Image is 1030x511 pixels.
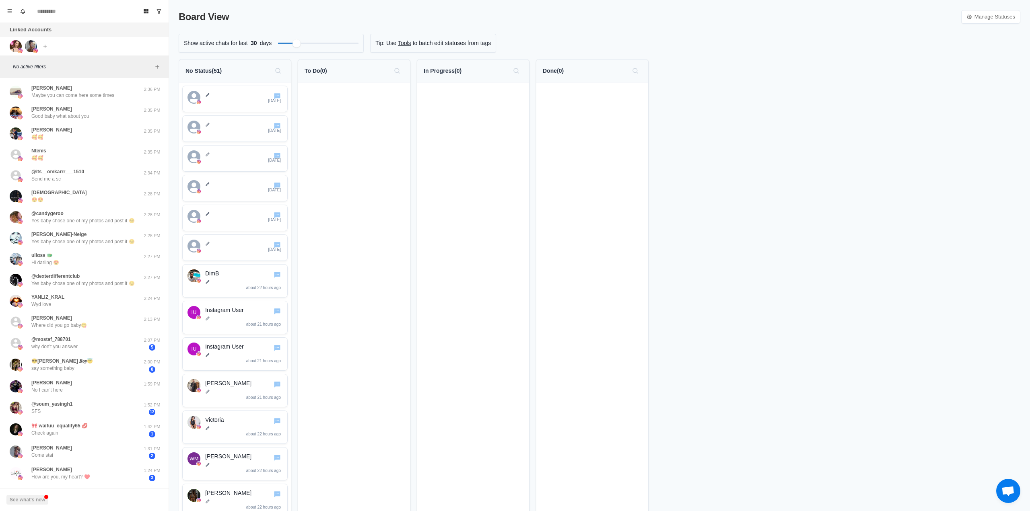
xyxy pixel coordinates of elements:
img: picture [10,40,22,52]
p: 2:35 PM [142,149,162,156]
img: picture [10,467,22,479]
button: Go to chat [273,307,282,316]
button: Menu [3,5,16,18]
img: instagram [197,279,201,283]
p: about 22 hours ago [246,431,281,437]
svg: avatar [187,240,200,252]
div: Go to chatGary Cornfieldinstagram[PERSON_NAME]about 21 hours ago [182,374,288,407]
img: picture [18,219,23,224]
button: Search [391,64,404,77]
button: Go to chat [273,490,282,499]
p: 2:07 PM [142,337,162,344]
button: Add filters [152,62,162,72]
p: 1:59 PM [142,381,162,388]
span: 8 [149,366,155,373]
p: 2:27 PM [142,274,162,281]
img: picture [10,445,22,458]
p: about 22 hours ago [246,504,281,510]
button: Go to chat [273,240,282,249]
img: picture [10,295,22,307]
svg: avatar [187,121,200,133]
img: picture [18,198,23,203]
img: Gary Cornfield [187,379,200,392]
span: 12 [149,409,155,415]
img: picture [33,48,38,53]
p: Wyd love [31,301,51,308]
button: Go to chat [273,121,282,130]
p: [DATE] [268,98,281,104]
p: [DATE] [268,157,281,163]
p: about 22 hours ago [246,285,281,291]
img: picture [10,127,22,140]
div: Instagram User [192,343,197,355]
span: 3 [149,475,155,481]
img: picture [18,282,23,287]
img: picture [18,48,23,53]
a: Manage Statuses [961,10,1020,24]
img: picture [10,359,22,371]
p: 🥰🥰 [31,154,43,162]
button: Go to chat [273,453,282,462]
p: Board View [179,10,229,24]
p: 2:36 PM [142,86,162,93]
button: Go to chat [273,343,282,352]
p: Yes baby chose one of my photos and post it ☺️ [31,217,135,224]
p: YANLIZ_KRAL [31,293,64,301]
img: picture [10,211,22,223]
p: No active filters [13,63,152,70]
p: Good baby what about you [31,113,89,120]
div: Go to chatVictoriainstagramVictoriaabout 22 hours ago [182,410,288,444]
img: Sunny Candela [187,489,200,502]
p: In Progress ( 0 ) [424,67,461,75]
img: picture [18,454,23,458]
p: 2:34 PM [142,170,162,176]
svg: avatar [187,150,200,163]
img: instagram [197,315,201,319]
button: Notifications [16,5,29,18]
img: instagram [197,189,201,193]
button: Go to chat [273,380,282,389]
p: @dexterdifferentclub [31,273,80,280]
p: Maybe you can come here some times [31,92,114,99]
p: Done ( 0 ) [543,67,564,75]
p: [PERSON_NAME] [31,379,72,386]
img: instagram [197,388,201,392]
span: 30 [248,39,260,47]
img: picture [10,253,22,265]
p: @soum_yasingh1 [31,400,72,408]
p: [PERSON_NAME] [205,379,282,388]
p: say something baby [31,365,74,372]
img: picture [18,240,23,245]
button: Go to chat [273,151,282,160]
p: SFS [31,408,41,415]
p: @its__omkarrr___1510 [31,168,84,175]
p: [PERSON_NAME] [31,84,72,92]
img: instagram [197,498,201,502]
img: picture [10,274,22,286]
img: picture [10,86,22,98]
p: 1:52 PM [142,402,162,408]
img: picture [10,232,22,244]
p: Where did you go baby😋 [31,322,87,329]
span: 1 [149,431,155,437]
p: [DATE] [268,127,281,133]
p: 1:31 PM [142,445,162,452]
p: [PERSON_NAME] [205,489,282,497]
div: Go to chatinstagram[DATE] [182,86,288,112]
button: Search [272,64,284,77]
p: about 21 hours ago [246,358,281,364]
p: No Status ( 51 ) [185,67,222,75]
p: [PERSON_NAME] [205,452,282,461]
p: Send me a sc [31,175,61,183]
img: picture [18,475,23,480]
p: @mostaf_788701 [31,336,71,343]
p: about 22 hours ago [246,468,281,474]
p: [DATE] [268,246,281,252]
p: about 21 hours ago [246,321,281,327]
img: picture [10,107,22,119]
img: instagram [197,249,201,253]
button: Search [510,64,523,77]
button: Go to chat [273,92,282,101]
p: 2:13 PM [142,316,162,323]
p: 2:00 PM [142,359,162,365]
